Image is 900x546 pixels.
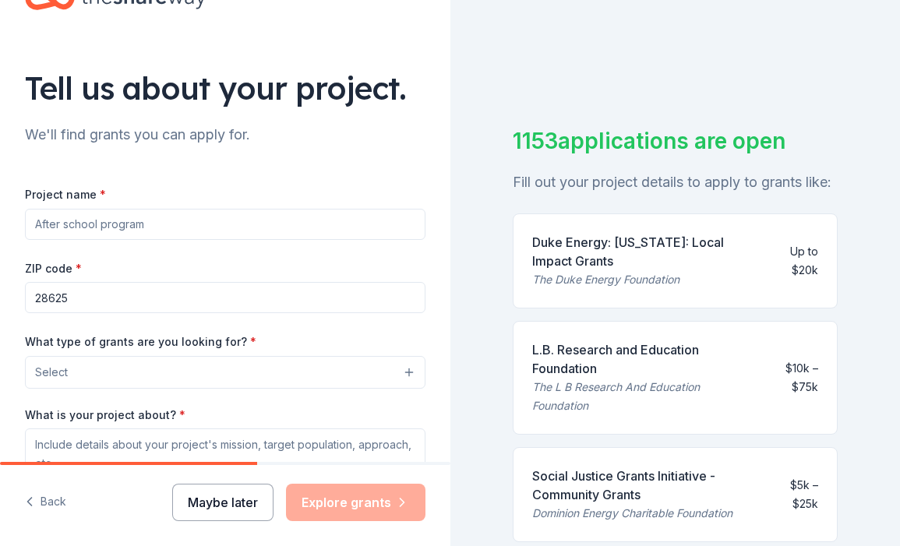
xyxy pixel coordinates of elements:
[532,504,762,523] div: Dominion Energy Charitable Foundation
[172,484,274,521] button: Maybe later
[513,125,838,157] div: 1153 applications are open
[513,170,838,195] div: Fill out your project details to apply to grants like:
[25,187,106,203] label: Project name
[35,363,68,382] span: Select
[532,378,749,415] div: The L B Research And Education Foundation
[771,242,818,280] div: Up to $20k
[532,233,759,270] div: Duke Energy: [US_STATE]: Local Impact Grants
[25,122,425,147] div: We'll find grants you can apply for.
[532,467,762,504] div: Social Justice Grants Initiative - Community Grants
[532,340,749,378] div: L.B. Research and Education Foundation
[25,486,66,519] button: Back
[25,356,425,389] button: Select
[761,359,818,396] div: $10k – $75k
[25,407,185,423] label: What is your project about?
[25,209,425,240] input: After school program
[25,282,425,313] input: 12345 (U.S. only)
[532,270,759,289] div: The Duke Energy Foundation
[25,334,256,350] label: What type of grants are you looking for?
[25,66,425,110] div: Tell us about your project.
[774,476,818,513] div: $5k – $25k
[25,261,82,277] label: ZIP code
